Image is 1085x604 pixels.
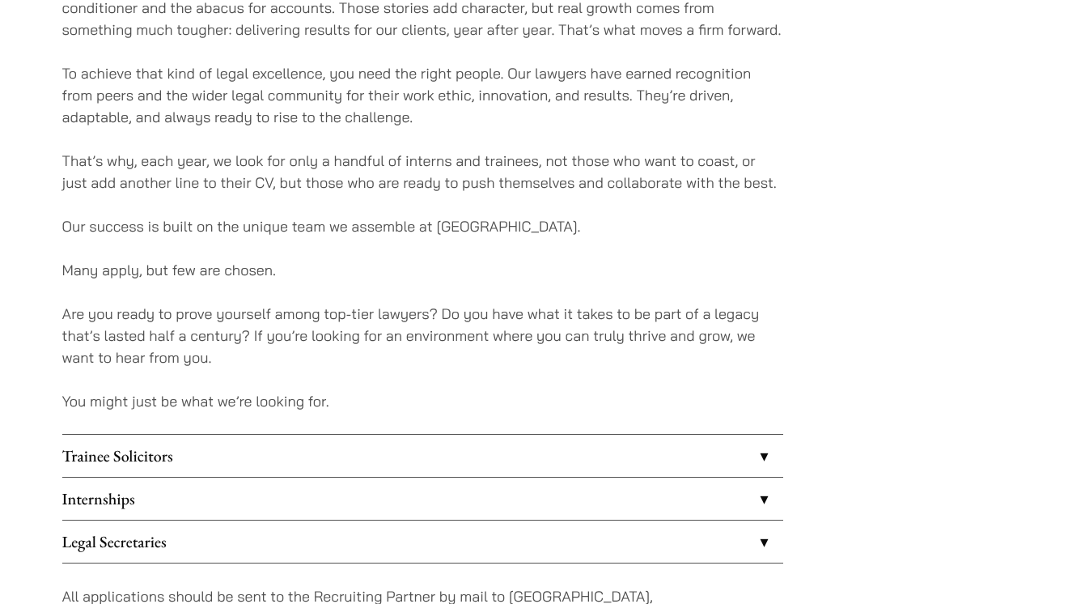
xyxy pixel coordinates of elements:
p: That’s why, each year, we look for only a handful of interns and trainees, not those who want to ... [62,150,783,194]
p: You might just be what we’re looking for. [62,390,783,412]
a: Legal Secretaries [62,521,783,563]
a: Trainee Solicitors [62,435,783,477]
p: Many apply, but few are chosen. [62,259,783,281]
p: To achieve that kind of legal excellence, you need the right people. Our lawyers have earned reco... [62,62,783,128]
a: Internships [62,478,783,520]
p: Are you ready to prove yourself among top-tier lawyers? Do you have what it takes to be part of a... [62,303,783,368]
p: Our success is built on the unique team we assemble at [GEOGRAPHIC_DATA]. [62,215,783,237]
